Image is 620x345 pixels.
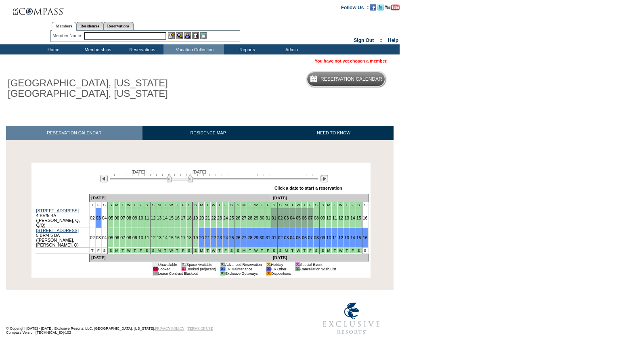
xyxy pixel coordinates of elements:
[229,235,234,240] a: 25
[274,186,342,190] div: Click a date to start a reservation
[350,215,355,220] a: 14
[332,235,337,240] a: 11
[278,215,283,220] a: 02
[247,248,253,254] td: Mountains Mud Season - Fall 2025
[259,202,265,208] td: Mountains Mud Season - Fall 2025
[138,248,144,254] td: Mountains Mud Season - Fall 2025
[338,248,344,254] td: Mountains Mud Season - Fall 2025
[326,202,332,208] td: Mountains Mud Season - Fall 2025
[100,175,108,182] img: Previous
[108,248,114,254] td: Mountains Mud Season - Fall 2025
[186,248,192,254] td: Mountains Mud Season - Fall 2025
[344,202,350,208] td: Mountains Mud Season - Fall 2025
[192,32,199,39] img: Reservations
[169,235,174,240] a: 15
[132,215,137,220] a: 09
[300,262,336,267] td: Special Event
[271,267,291,271] td: ER Other
[89,202,95,208] td: T
[199,215,204,220] a: 20
[217,248,223,254] td: Mountains Mud Season - Fall 2025
[187,215,192,220] a: 18
[332,202,338,208] td: Mountains Mud Season - Fall 2025
[266,267,271,271] td: 01
[370,4,376,10] img: Become our fan on Facebook
[169,215,174,220] a: 15
[163,44,224,54] td: Vacation Collection
[284,215,289,220] a: 03
[344,215,349,220] a: 13
[271,248,277,254] td: Mountains Mud Season - Fall 2025
[150,248,156,254] td: Mountains Mud Season - Fall 2025
[338,215,343,220] a: 12
[132,248,138,254] td: Mountains Mud Season - Fall 2025
[350,248,356,254] td: Mountains Mud Season - Fall 2025
[356,248,362,254] td: Mountains Mud Season - Fall 2025
[320,202,326,208] td: Mountains Mud Season - Fall 2025
[193,215,198,220] a: 19
[295,267,300,271] td: 01
[162,248,168,254] td: Mountains Mud Season - Fall 2025
[320,235,325,240] a: 09
[199,248,205,254] td: Mountains Mud Season - Fall 2025
[168,202,174,208] td: Mountains Mud Season - Fall 2025
[75,44,119,54] td: Memberships
[271,271,291,276] td: Dispositions
[114,235,119,240] a: 06
[241,235,246,240] a: 27
[89,248,95,254] td: T
[302,215,307,220] a: 06
[247,235,252,240] a: 28
[229,215,234,220] a: 25
[126,248,132,254] td: Mountains Mud Season - Fall 2025
[156,202,162,208] td: Mountains Mud Season - Fall 2025
[103,22,134,30] a: Reservations
[356,215,361,220] a: 15
[157,215,161,220] a: 13
[168,248,174,254] td: Mountains Mud Season - Fall 2025
[89,254,271,262] td: [DATE]
[36,228,79,233] a: [STREET_ADDRESS]
[326,215,331,220] a: 10
[205,202,211,208] td: Mountains Mud Season - Fall 2025
[126,202,132,208] td: Mountains Mud Season - Fall 2025
[101,202,107,208] td: S
[181,215,186,220] a: 17
[176,32,183,39] img: View
[114,248,120,254] td: Mountains Mud Season - Fall 2025
[126,215,131,220] a: 08
[186,262,216,267] td: Space Available
[225,262,262,267] td: Advanced Reservation
[120,202,126,208] td: Mountains Mud Season - Fall 2025
[138,202,144,208] td: Mountains Mud Season - Fall 2025
[354,38,374,43] a: Sign Out
[90,235,95,240] a: 02
[379,38,383,43] span: ::
[302,248,308,254] td: Mountains Mud Season - Fall 2025
[153,262,158,267] td: 01
[30,44,75,54] td: Home
[320,215,325,220] a: 09
[271,202,277,208] td: Mountains Mud Season - Fall 2025
[220,267,225,271] td: 01
[102,235,107,240] a: 04
[265,202,271,208] td: Mountains Mud Season - Fall 2025
[315,59,387,63] span: You have not yet chosen a member.
[193,202,199,208] td: Mountains Mud Season - Fall 2025
[211,202,217,208] td: Mountains Mud Season - Fall 2025
[235,248,241,254] td: Mountains Mud Season - Fall 2025
[181,262,186,267] td: 01
[266,271,271,276] td: 01
[199,202,205,208] td: Mountains Mud Season - Fall 2025
[224,44,268,54] td: Reports
[315,298,387,339] img: Exclusive Resorts
[151,235,156,240] a: 12
[109,215,113,220] a: 05
[89,194,271,202] td: [DATE]
[180,202,186,208] td: Mountains Mud Season - Fall 2025
[138,235,143,240] a: 10
[225,267,262,271] td: ER Maintenance
[114,215,119,220] a: 06
[302,235,307,240] a: 06
[174,202,180,208] td: Mountains Mud Season - Fall 2025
